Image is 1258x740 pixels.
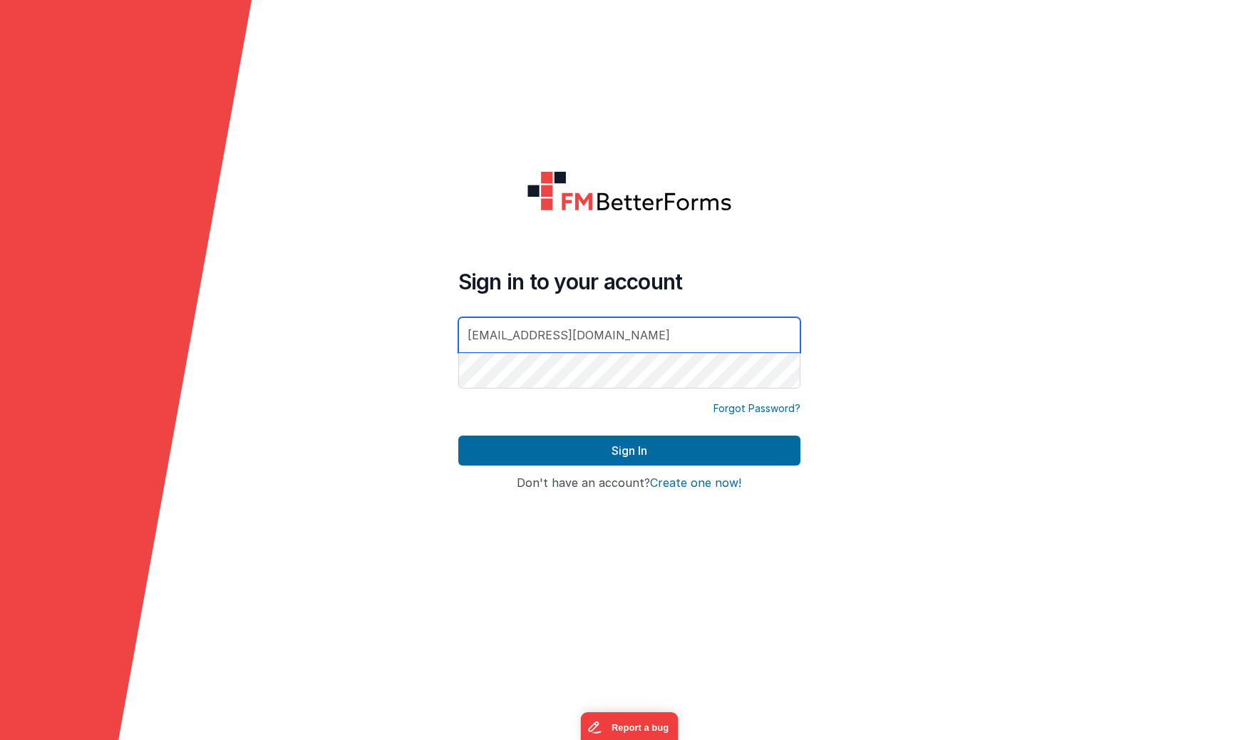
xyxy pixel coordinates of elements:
[713,401,800,416] a: Forgot Password?
[458,477,800,490] h4: Don't have an account?
[458,436,800,466] button: Sign In
[458,317,800,353] input: Email Address
[458,269,800,294] h4: Sign in to your account
[650,477,741,490] button: Create one now!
